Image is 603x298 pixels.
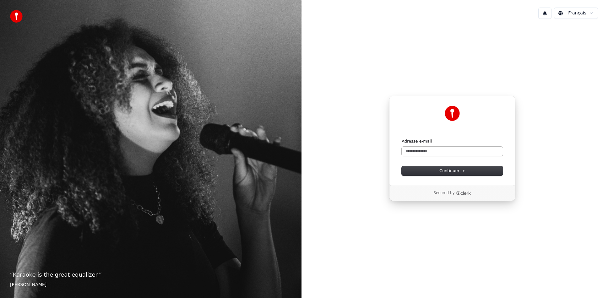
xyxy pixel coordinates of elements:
[439,168,465,174] span: Continuer
[10,10,23,23] img: youka
[402,166,503,176] button: Continuer
[456,191,471,195] a: Clerk logo
[10,282,291,288] footer: [PERSON_NAME]
[10,270,291,279] p: “ Karaoke is the great equalizer. ”
[433,191,454,196] p: Secured by
[402,138,432,144] label: Adresse e-mail
[445,106,460,121] img: Youka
